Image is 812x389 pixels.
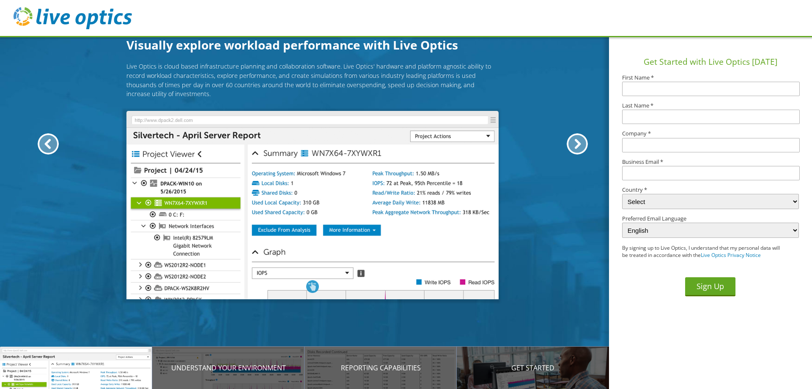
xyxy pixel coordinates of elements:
[152,363,304,373] p: Understand your environment
[622,103,799,108] label: Last Name *
[685,277,735,296] button: Sign Up
[126,111,499,300] img: Introducing Live Optics
[14,7,132,29] img: live_optics_svg.svg
[701,251,761,259] a: Live Optics Privacy Notice
[126,36,499,54] h1: Visually explore workload performance with Live Optics
[622,75,799,80] label: First Name *
[457,363,609,373] p: Get Started
[304,363,457,373] p: Reporting Capabilities
[622,245,781,259] p: By signing up to Live Optics, I understand that my personal data will be treated in accordance wi...
[622,187,799,193] label: Country *
[612,56,809,68] h1: Get Started with Live Optics [DATE]
[622,159,799,165] label: Business Email *
[126,62,499,98] p: Live Optics is cloud based infrastructure planning and collaboration software. Live Optics' hardw...
[622,216,799,221] label: Preferred Email Language
[622,131,799,136] label: Company *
